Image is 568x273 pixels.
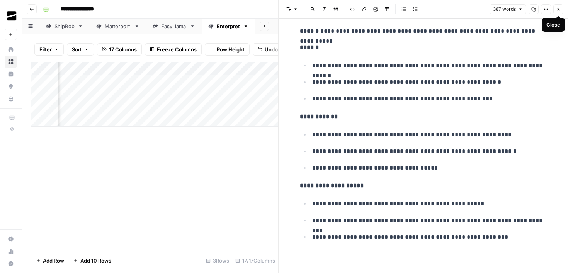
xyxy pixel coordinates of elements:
[490,4,526,14] button: 387 words
[5,258,17,270] button: Help + Support
[145,43,202,56] button: Freeze Columns
[205,43,250,56] button: Row Height
[5,93,17,105] a: Your Data
[203,254,232,267] div: 3 Rows
[157,46,197,53] span: Freeze Columns
[202,19,255,34] a: Enterpret
[67,43,94,56] button: Sort
[5,68,17,80] a: Insights
[43,257,64,265] span: Add Row
[232,254,278,267] div: 17/17 Columns
[161,22,187,30] div: EasyLlama
[97,43,142,56] button: 17 Columns
[5,80,17,93] a: Opportunities
[34,43,64,56] button: Filter
[105,22,131,30] div: Matterport
[54,22,75,30] div: ShipBob
[31,254,69,267] button: Add Row
[217,22,240,30] div: Enterpret
[39,19,90,34] a: ShipBob
[146,19,202,34] a: EasyLlama
[265,46,278,53] span: Undo
[5,9,19,23] img: OGM Logo
[109,46,137,53] span: 17 Columns
[253,43,283,56] button: Undo
[5,43,17,56] a: Home
[80,257,111,265] span: Add 10 Rows
[5,233,17,245] a: Settings
[69,254,116,267] button: Add 10 Rows
[217,46,245,53] span: Row Height
[5,245,17,258] a: Usage
[546,21,560,29] div: Close
[493,6,516,13] span: 387 words
[90,19,146,34] a: Matterport
[5,56,17,68] a: Browse
[5,6,17,25] button: Workspace: OGM
[72,46,82,53] span: Sort
[39,46,52,53] span: Filter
